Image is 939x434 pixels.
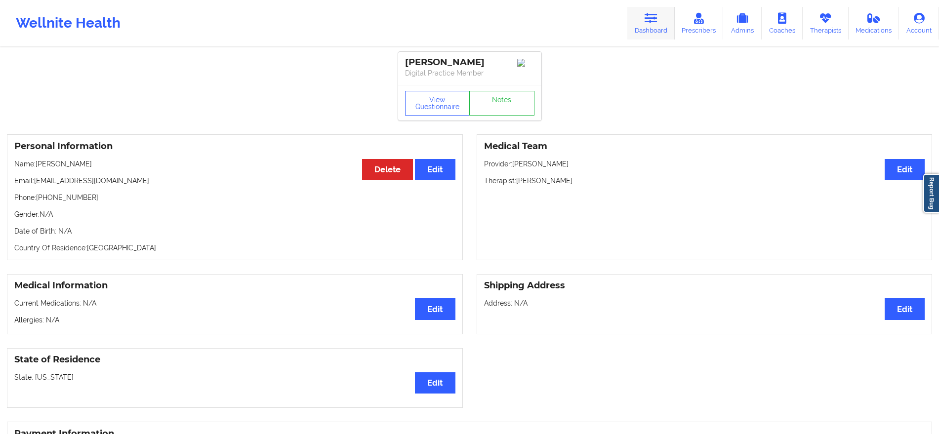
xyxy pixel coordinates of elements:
a: Medications [849,7,899,39]
p: Therapist: [PERSON_NAME] [484,176,925,186]
a: Therapists [803,7,849,39]
p: Current Medications: N/A [14,298,455,308]
button: Edit [415,159,455,180]
h3: State of Residence [14,354,455,365]
a: Account [899,7,939,39]
p: Email: [EMAIL_ADDRESS][DOMAIN_NAME] [14,176,455,186]
h3: Medical Information [14,280,455,291]
a: Prescribers [675,7,724,39]
p: Address: N/A [484,298,925,308]
h3: Medical Team [484,141,925,152]
h3: Personal Information [14,141,455,152]
p: Name: [PERSON_NAME] [14,159,455,169]
button: Edit [415,298,455,319]
p: Country Of Residence: [GEOGRAPHIC_DATA] [14,243,455,253]
p: Phone: [PHONE_NUMBER] [14,193,455,202]
p: Provider: [PERSON_NAME] [484,159,925,169]
p: Gender: N/A [14,209,455,219]
button: Delete [362,159,413,180]
p: State: [US_STATE] [14,372,455,382]
div: [PERSON_NAME] [405,57,534,68]
img: Image%2Fplaceholer-image.png [517,59,534,67]
button: Edit [885,298,925,319]
a: Coaches [762,7,803,39]
button: Edit [415,372,455,394]
h3: Shipping Address [484,280,925,291]
a: Admins [723,7,762,39]
p: Digital Practice Member [405,68,534,78]
button: Edit [885,159,925,180]
a: Report Bug [923,174,939,213]
p: Date of Birth: N/A [14,226,455,236]
p: Allergies: N/A [14,315,455,325]
a: Notes [469,91,534,116]
a: Dashboard [627,7,675,39]
button: View Questionnaire [405,91,470,116]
